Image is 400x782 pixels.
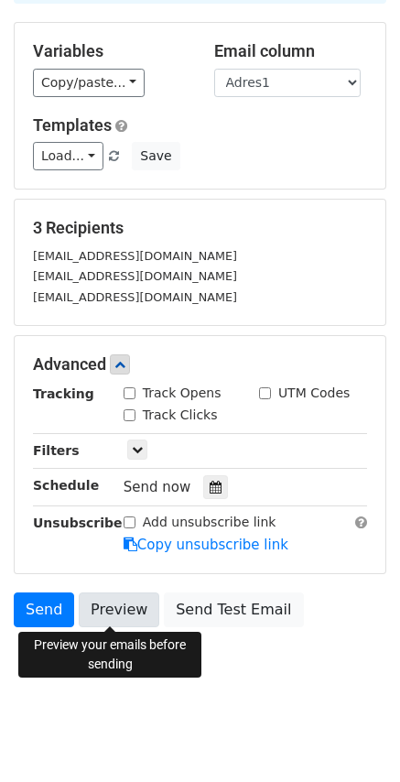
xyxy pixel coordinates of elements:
[124,479,191,495] span: Send now
[164,592,303,627] a: Send Test Email
[33,218,367,238] h5: 3 Recipients
[79,592,159,627] a: Preview
[14,592,74,627] a: Send
[33,69,145,97] a: Copy/paste...
[33,386,94,401] strong: Tracking
[33,516,123,530] strong: Unsubscribe
[143,513,276,532] label: Add unsubscribe link
[214,41,368,61] h5: Email column
[308,694,400,782] iframe: Chat Widget
[143,384,222,403] label: Track Opens
[124,537,288,553] a: Copy unsubscribe link
[33,443,80,458] strong: Filters
[33,290,237,304] small: [EMAIL_ADDRESS][DOMAIN_NAME]
[33,249,237,263] small: [EMAIL_ADDRESS][DOMAIN_NAME]
[278,384,350,403] label: UTM Codes
[308,694,400,782] div: Widżet czatu
[33,269,237,283] small: [EMAIL_ADDRESS][DOMAIN_NAME]
[132,142,179,170] button: Save
[143,406,218,425] label: Track Clicks
[33,478,99,493] strong: Schedule
[33,41,187,61] h5: Variables
[18,632,201,678] div: Preview your emails before sending
[33,115,112,135] a: Templates
[33,354,367,375] h5: Advanced
[33,142,103,170] a: Load...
